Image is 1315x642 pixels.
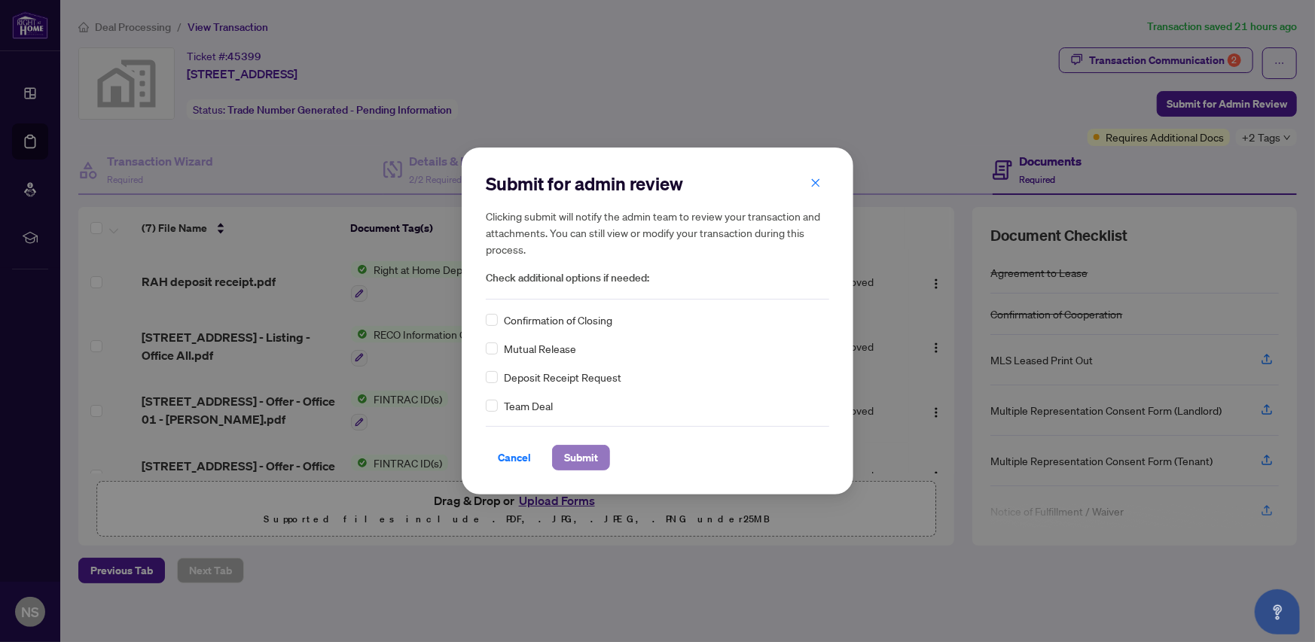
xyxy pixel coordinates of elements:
[486,172,829,196] h2: Submit for admin review
[504,312,612,328] span: Confirmation of Closing
[486,208,829,257] h5: Clicking submit will notify the admin team to review your transaction and attachments. You can st...
[564,446,598,470] span: Submit
[552,445,610,470] button: Submit
[504,397,553,414] span: Team Deal
[504,369,621,385] span: Deposit Receipt Request
[486,269,829,287] span: Check additional options if needed:
[810,178,821,188] span: close
[1255,589,1300,634] button: Open asap
[486,445,543,470] button: Cancel
[498,446,531,470] span: Cancel
[504,340,576,357] span: Mutual Release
